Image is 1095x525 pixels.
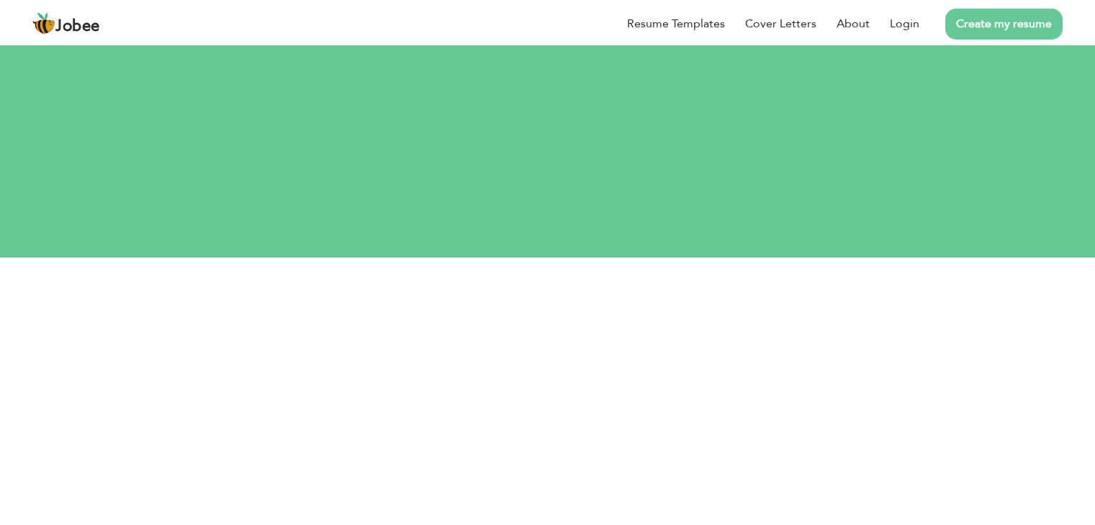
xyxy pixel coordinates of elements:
[837,15,870,32] a: About
[945,9,1063,40] a: Create my resume
[55,19,100,35] span: Jobee
[890,15,919,32] a: Login
[745,15,816,32] a: Cover Letters
[32,12,100,35] a: Jobee
[627,15,725,32] a: Resume Templates
[32,12,55,35] img: jobee.io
